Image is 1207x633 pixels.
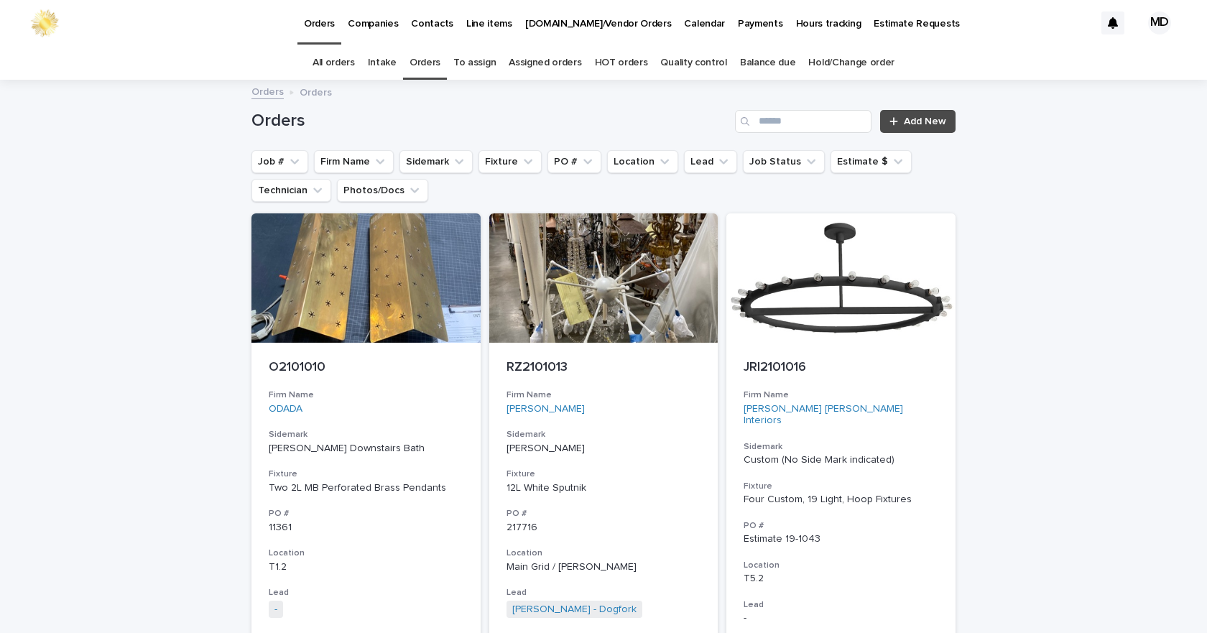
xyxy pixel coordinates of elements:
[269,482,463,494] div: Two 2L MB Perforated Brass Pendants
[269,443,463,455] p: [PERSON_NAME] Downstairs Bath
[269,360,463,376] p: O2101010
[744,560,938,571] h3: Location
[269,547,463,559] h3: Location
[507,561,701,573] p: Main Grid / [PERSON_NAME]
[313,46,355,80] a: All orders
[660,46,726,80] a: Quality control
[607,150,678,173] button: Location
[269,587,463,599] h3: Lead
[744,520,938,532] h3: PO #
[269,561,463,573] p: T1.2
[507,508,701,519] h3: PO #
[507,443,701,455] p: [PERSON_NAME]
[744,533,938,545] p: Estimate 19-1043
[507,403,585,415] a: [PERSON_NAME]
[399,150,473,173] button: Sidemark
[507,522,701,534] p: 217716
[269,403,302,415] a: ODADA
[547,150,601,173] button: PO #
[274,604,277,616] a: -
[300,83,332,99] p: Orders
[740,46,796,80] a: Balance due
[684,150,737,173] button: Lead
[314,150,394,173] button: Firm Name
[595,46,648,80] a: HOT orders
[744,573,938,585] p: T5.2
[269,468,463,480] h3: Fixture
[410,46,440,80] a: Orders
[29,9,60,37] img: 0ffKfDbyRa2Iv8hnaAqg
[880,110,956,133] a: Add New
[269,429,463,440] h3: Sidemark
[269,389,463,401] h3: Firm Name
[251,179,331,202] button: Technician
[507,429,701,440] h3: Sidemark
[744,494,938,506] div: Four Custom, 19 Light, Hoop Fixtures
[478,150,542,173] button: Fixture
[507,468,701,480] h3: Fixture
[744,599,938,611] h3: Lead
[808,46,894,80] a: Hold/Change order
[744,441,938,453] h3: Sidemark
[831,150,912,173] button: Estimate $
[512,604,637,616] a: [PERSON_NAME] - Dogfork
[509,46,581,80] a: Assigned orders
[1148,11,1171,34] div: MD
[507,389,701,401] h3: Firm Name
[507,482,701,494] div: 12L White Sputnik
[744,612,938,624] p: -
[735,110,871,133] input: Search
[744,403,938,428] a: [PERSON_NAME] [PERSON_NAME] Interiors
[743,150,825,173] button: Job Status
[251,150,308,173] button: Job #
[507,360,701,376] p: RZ2101013
[744,454,938,466] p: Custom (No Side Mark indicated)
[251,83,284,99] a: Orders
[453,46,496,80] a: To assign
[337,179,428,202] button: Photos/Docs
[368,46,397,80] a: Intake
[744,389,938,401] h3: Firm Name
[269,508,463,519] h3: PO #
[251,111,729,131] h1: Orders
[507,587,701,599] h3: Lead
[507,547,701,559] h3: Location
[269,522,463,534] p: 11361
[904,116,946,126] span: Add New
[744,481,938,492] h3: Fixture
[744,360,938,376] p: JRI2101016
